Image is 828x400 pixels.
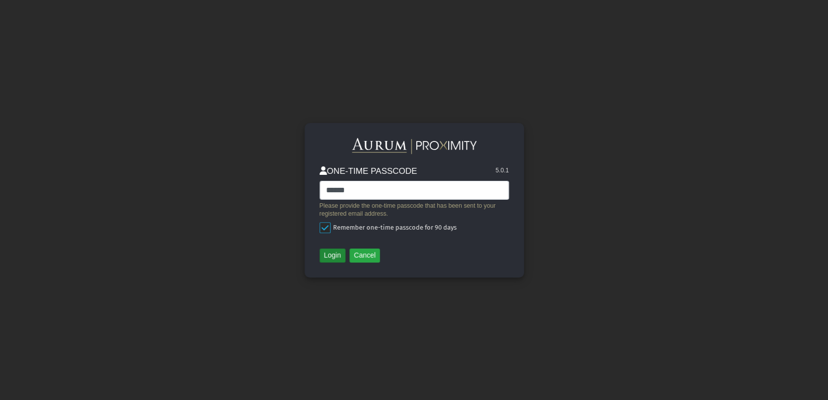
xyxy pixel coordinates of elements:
span: Remember one-time passcode for 90 days [331,224,457,231]
h3: ONE-TIME PASSCODE [320,166,417,177]
img: Aurum-Proximity%20white.svg [352,138,477,154]
div: 5.0.1 [496,166,509,181]
button: Login [320,249,345,263]
button: Cancel [349,249,380,263]
div: Please provide the one-time passcode that has been sent to your registered email address. [320,202,509,218]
